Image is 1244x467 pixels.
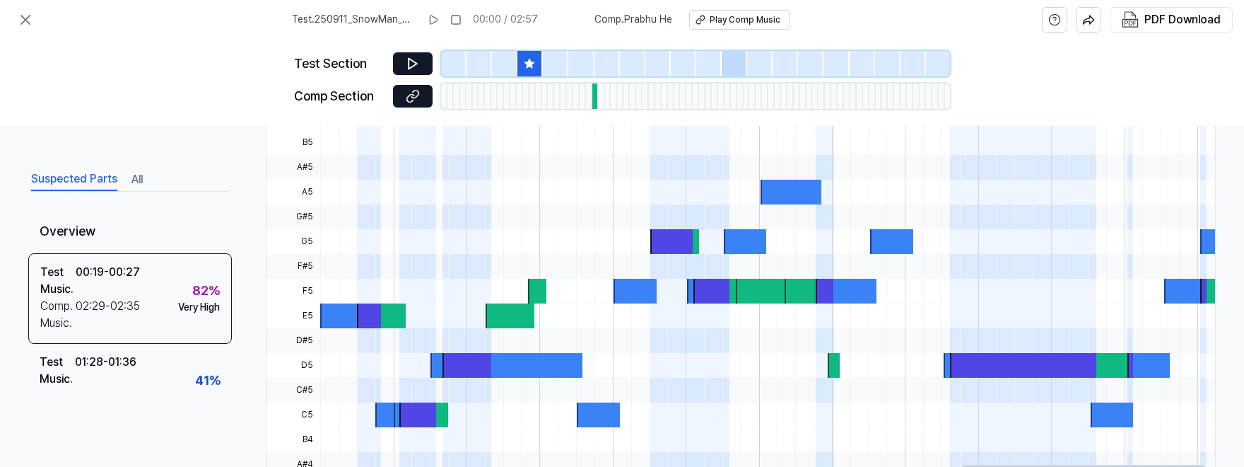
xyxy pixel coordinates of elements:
div: 00:19 - 00:27 [76,264,140,298]
div: 82 % [192,281,220,301]
div: PDF Download [1144,11,1221,29]
div: Test Section [294,54,385,74]
div: Test Music . [40,354,75,388]
button: PDF Download [1119,8,1224,32]
span: Test . 250911_SnowMan_日常 WONDERLAND_Demo 2(2) [292,13,416,27]
button: Suspected Parts [31,168,117,191]
span: D5 [266,353,320,378]
div: Comp. Music . [40,388,75,422]
div: Test Music . [40,264,76,298]
span: G#5 [266,204,320,229]
img: PDF Download [1122,11,1139,28]
span: G5 [266,229,320,254]
span: C5 [266,403,320,427]
span: A#5 [266,155,320,180]
button: help [1042,7,1067,33]
span: B4 [266,427,320,452]
span: F5 [266,279,320,304]
span: C#5 [266,378,320,403]
span: B5 [266,130,320,155]
div: Comp Section [294,86,385,107]
span: F#5 [266,254,320,279]
button: All [131,168,143,191]
img: share [1082,13,1095,26]
div: 01:28 - 01:36 [75,354,136,388]
span: A5 [266,180,320,204]
div: Comp. Music . [40,298,76,332]
div: 41 % [195,371,221,391]
span: Comp . Prabhu He [594,13,672,27]
div: 00:00 / 02:57 [473,13,538,27]
div: Play Comp Music [710,14,780,26]
div: Very High [178,301,220,315]
div: Overview [28,212,232,253]
button: Play Comp Music [689,10,790,30]
svg: help [1048,13,1061,27]
div: Medium [185,391,221,405]
span: E5 [266,304,320,328]
div: 02:39 - 02:45 [75,388,140,422]
span: D#5 [266,328,320,353]
div: 02:29 - 02:35 [76,298,140,332]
